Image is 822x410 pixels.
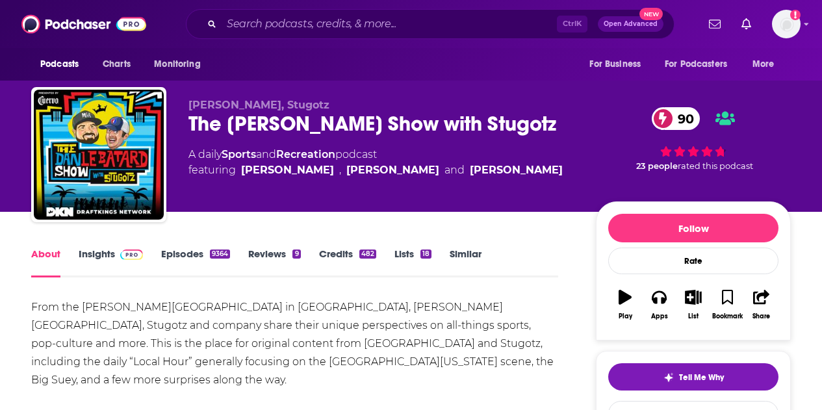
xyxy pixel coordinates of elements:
[256,148,276,160] span: and
[679,372,724,383] span: Tell Me Why
[222,148,256,160] a: Sports
[31,248,60,277] a: About
[346,162,439,178] a: Jon Weiner
[608,363,778,391] button: tell me why sparkleTell Me Why
[752,313,770,320] div: Share
[636,161,678,171] span: 23 people
[596,99,791,179] div: 90 23 peoplerated this podcast
[580,52,657,77] button: open menu
[161,248,230,277] a: Episodes9364
[604,21,658,27] span: Open Advanced
[79,248,143,277] a: InsightsPodchaser Pro
[186,9,674,39] div: Search podcasts, credits, & more...
[103,55,131,73] span: Charts
[608,248,778,274] div: Rate
[210,250,230,259] div: 9364
[120,250,143,260] img: Podchaser Pro
[450,248,482,277] a: Similar
[656,52,746,77] button: open menu
[444,162,465,178] span: and
[608,281,642,328] button: Play
[94,52,138,77] a: Charts
[665,107,700,130] span: 90
[710,281,744,328] button: Bookmark
[752,55,775,73] span: More
[319,248,376,277] a: Credits482
[188,99,329,111] span: [PERSON_NAME], Stugotz
[639,8,663,20] span: New
[470,162,563,178] a: Jeremy Taché
[222,14,557,34] input: Search podcasts, credits, & more...
[678,161,753,171] span: rated this podcast
[665,55,727,73] span: For Podcasters
[598,16,663,32] button: Open AdvancedNew
[736,13,756,35] a: Show notifications dropdown
[420,250,431,259] div: 18
[676,281,710,328] button: List
[743,52,791,77] button: open menu
[154,55,200,73] span: Monitoring
[688,313,699,320] div: List
[31,52,96,77] button: open menu
[292,250,300,259] div: 9
[394,248,431,277] a: Lists18
[359,250,376,259] div: 482
[704,13,726,35] a: Show notifications dropdown
[652,107,700,130] a: 90
[619,313,632,320] div: Play
[34,90,164,220] img: The Dan Le Batard Show with Stugotz
[276,148,335,160] a: Recreation
[339,162,341,178] span: ,
[772,10,801,38] span: Logged in as lexieflood
[31,298,558,389] div: From the [PERSON_NAME][GEOGRAPHIC_DATA] in [GEOGRAPHIC_DATA], [PERSON_NAME][GEOGRAPHIC_DATA], Stu...
[663,372,674,383] img: tell me why sparkle
[712,313,743,320] div: Bookmark
[248,248,300,277] a: Reviews9
[40,55,79,73] span: Podcasts
[790,10,801,20] svg: Add a profile image
[642,281,676,328] button: Apps
[772,10,801,38] button: Show profile menu
[241,162,334,178] a: Dan Le Batard
[188,162,563,178] span: featuring
[608,214,778,242] button: Follow
[557,16,587,32] span: Ctrl K
[772,10,801,38] img: User Profile
[589,55,641,73] span: For Business
[21,12,146,36] img: Podchaser - Follow, Share and Rate Podcasts
[188,147,563,178] div: A daily podcast
[745,281,778,328] button: Share
[651,313,668,320] div: Apps
[145,52,217,77] button: open menu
